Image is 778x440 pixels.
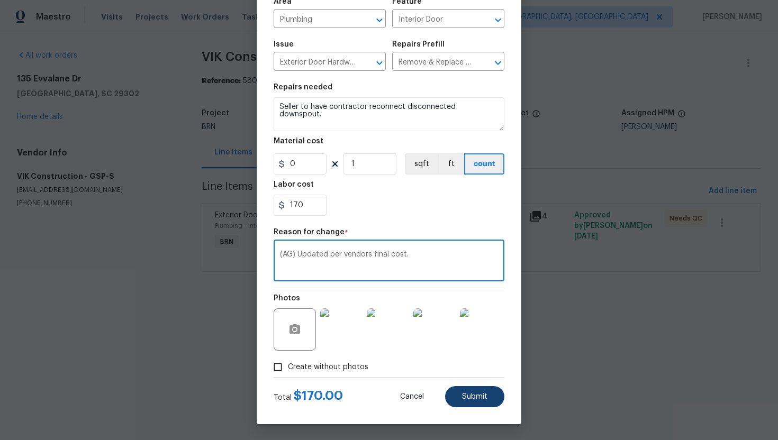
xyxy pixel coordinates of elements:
[392,41,445,48] h5: Repairs Prefill
[464,153,504,175] button: count
[274,137,323,145] h5: Material cost
[288,362,368,373] span: Create without photos
[274,97,504,131] textarea: Seller to have contractor reconnect disconnected downspout.
[280,251,498,273] textarea: (AG) Updated per vendors final cost.
[491,13,505,27] button: Open
[274,228,345,236] h5: Reason for change
[274,84,332,91] h5: Repairs needed
[400,393,424,401] span: Cancel
[383,386,441,407] button: Cancel
[274,390,343,403] div: Total
[405,153,438,175] button: sqft
[372,56,387,70] button: Open
[438,153,464,175] button: ft
[445,386,504,407] button: Submit
[294,389,343,402] span: $ 170.00
[491,56,505,70] button: Open
[274,295,300,302] h5: Photos
[372,13,387,27] button: Open
[274,41,294,48] h5: Issue
[274,181,314,188] h5: Labor cost
[462,393,487,401] span: Submit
